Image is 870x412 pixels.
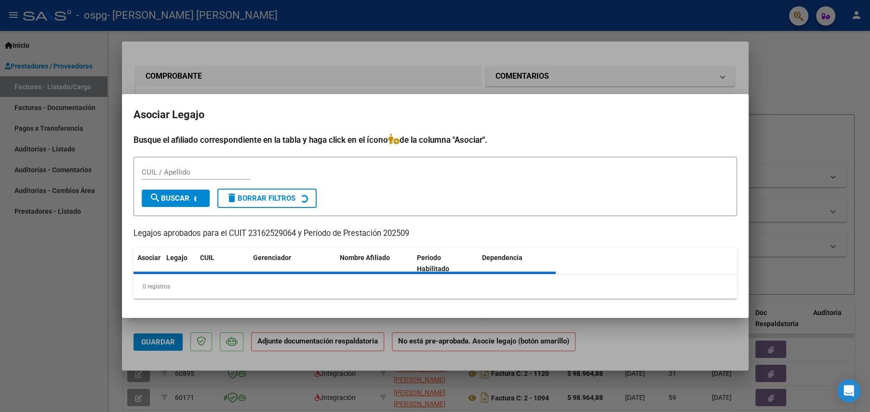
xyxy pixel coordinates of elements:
[413,247,478,279] datatable-header-cell: Periodo Habilitado
[134,134,737,146] h4: Busque el afiliado correspondiente en la tabla y haga click en el ícono de la columna "Asociar".
[200,254,214,261] span: CUIL
[217,189,317,208] button: Borrar Filtros
[253,254,291,261] span: Gerenciador
[482,254,522,261] span: Dependencia
[134,228,737,240] p: Legajos aprobados para el CUIT 23162529064 y Período de Prestación 202509
[134,106,737,124] h2: Asociar Legajo
[162,247,196,279] datatable-header-cell: Legajo
[149,194,189,203] span: Buscar
[166,254,187,261] span: Legajo
[417,254,449,273] span: Periodo Habilitado
[336,247,414,279] datatable-header-cell: Nombre Afiliado
[249,247,336,279] datatable-header-cell: Gerenciador
[134,275,737,299] div: 0 registros
[196,247,249,279] datatable-header-cell: CUIL
[478,247,556,279] datatable-header-cell: Dependencia
[340,254,390,261] span: Nombre Afiliado
[149,192,161,204] mat-icon: search
[134,247,162,279] datatable-header-cell: Asociar
[837,379,860,402] div: Open Intercom Messenger
[226,194,295,203] span: Borrar Filtros
[226,192,238,204] mat-icon: delete
[137,254,161,261] span: Asociar
[142,190,210,207] button: Buscar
